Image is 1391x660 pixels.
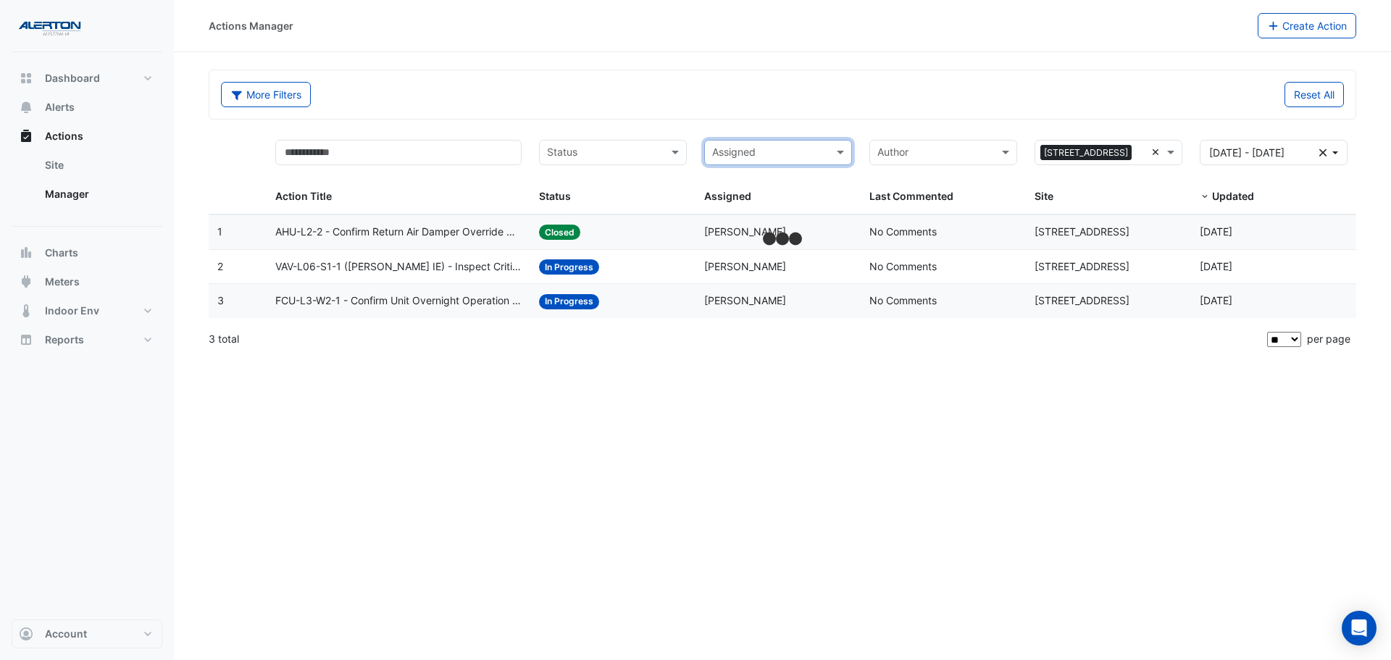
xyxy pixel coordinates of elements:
span: 2 [217,260,223,272]
span: Clear [1151,144,1164,161]
span: [PERSON_NAME] [704,225,786,238]
button: [DATE] - [DATE] [1200,140,1348,165]
span: 3 [217,294,224,306]
span: Actions [45,129,83,143]
span: No Comments [869,260,937,272]
span: In Progress [539,294,599,309]
button: Indoor Env [12,296,162,325]
button: Actions [12,122,162,151]
a: Manager [33,180,162,209]
span: [STREET_ADDRESS] [1035,294,1129,306]
span: AHU-L2-2 - Confirm Return Air Damper Override Close (Energy Waste) [275,224,522,241]
app-icon: Charts [19,246,33,260]
span: Reports [45,333,84,347]
app-icon: Dashboard [19,71,33,85]
span: [STREET_ADDRESS] [1035,260,1129,272]
span: 1 [217,225,222,238]
div: Actions Manager [209,18,293,33]
fa-icon: Clear [1319,145,1327,160]
div: Open Intercom Messenger [1342,611,1377,646]
img: Company Logo [17,12,83,41]
span: Last Commented [869,190,953,202]
span: Account [45,627,87,641]
span: VAV-L06-S1-1 ([PERSON_NAME] IE) - Inspect Critical Sensor Broken [275,259,522,275]
span: Meters [45,275,80,289]
span: per page [1307,333,1350,345]
div: 3 total [209,321,1264,357]
div: Actions [12,151,162,214]
span: 01 Apr 25 - 30 Jun 25 [1209,146,1285,159]
a: Site [33,151,162,180]
button: More Filters [221,82,311,107]
app-icon: Reports [19,333,33,347]
span: 2025-04-10T09:03:33.340 [1200,294,1232,306]
span: 2025-06-27T16:10:24.533 [1200,225,1232,238]
span: [STREET_ADDRESS] [1035,225,1129,238]
span: 2025-06-08T11:17:09.966 [1200,260,1232,272]
button: Alerts [12,93,162,122]
button: Create Action [1258,13,1357,38]
span: In Progress [539,259,599,275]
span: Action Title [275,190,332,202]
span: Indoor Env [45,304,99,318]
span: [PERSON_NAME] [704,260,786,272]
app-icon: Indoor Env [19,304,33,318]
button: Meters [12,267,162,296]
app-icon: Meters [19,275,33,289]
button: Reports [12,325,162,354]
span: No Comments [869,225,937,238]
span: Dashboard [45,71,100,85]
span: Status [539,190,571,202]
button: Dashboard [12,64,162,93]
span: Charts [45,246,78,260]
span: Alerts [45,100,75,114]
span: Closed [539,225,580,240]
span: Site [1035,190,1053,202]
button: Reset All [1285,82,1344,107]
span: [PERSON_NAME] [704,294,786,306]
span: [STREET_ADDRESS] [1040,145,1132,161]
button: Account [12,619,162,648]
span: Updated [1212,190,1254,202]
span: FCU-L3-W2-1 - Confirm Unit Overnight Operation (Energy Waste) [275,293,522,309]
app-icon: Alerts [19,100,33,114]
span: Assigned [704,190,751,202]
button: Charts [12,238,162,267]
app-icon: Actions [19,129,33,143]
span: No Comments [869,294,937,306]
